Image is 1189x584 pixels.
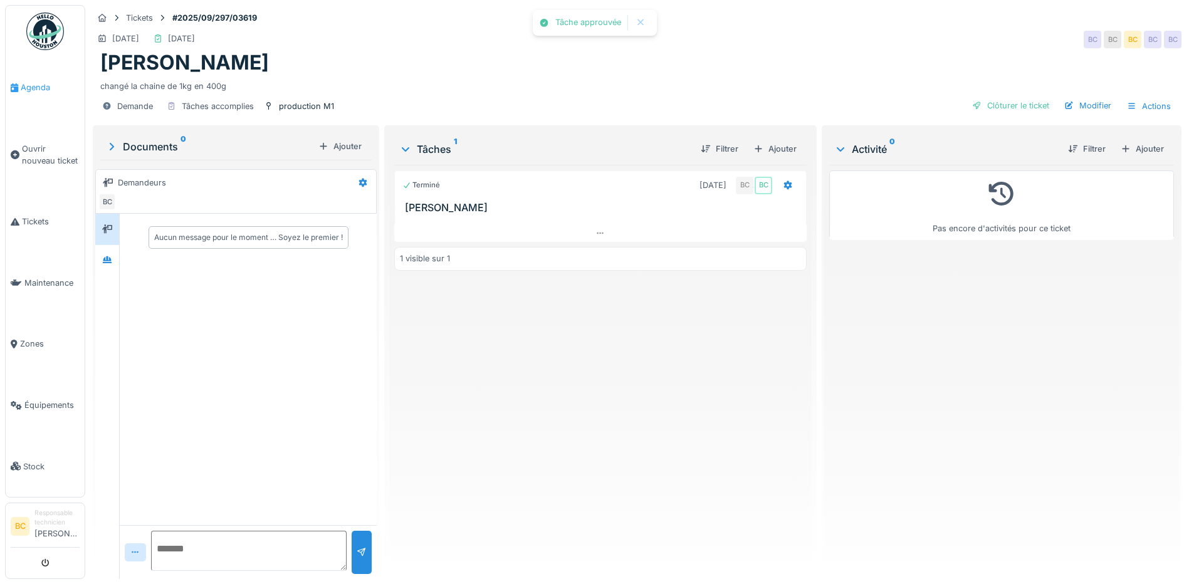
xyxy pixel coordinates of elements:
sup: 0 [181,139,186,154]
div: Terminé [402,180,440,190]
li: BC [11,517,29,536]
span: Stock [23,461,80,472]
div: Modifier [1059,97,1116,114]
div: 1 visible sur 1 [400,253,450,264]
div: Pas encore d'activités pour ce ticket [837,176,1166,234]
a: Stock [6,435,85,497]
div: Filtrer [696,140,743,157]
a: Zones [6,313,85,375]
strong: #2025/09/297/03619 [167,12,262,24]
sup: 1 [454,142,457,157]
h3: [PERSON_NAME] [405,202,801,214]
div: Demandeurs [118,177,166,189]
div: BC [1144,31,1161,48]
span: Tickets [22,216,80,227]
div: Clôturer le ticket [967,97,1054,114]
div: [DATE] [112,33,139,44]
div: [DATE] [699,179,726,191]
div: Tickets [126,12,153,24]
div: Responsable technicien [34,508,80,528]
div: Documents [105,139,313,154]
a: Tickets [6,191,85,253]
div: production M1 [279,100,334,112]
div: BC [1084,31,1101,48]
span: Équipements [24,399,80,411]
div: BC [1104,31,1121,48]
span: Maintenance [24,277,80,289]
div: [DATE] [168,33,195,44]
a: Maintenance [6,253,85,314]
div: Ajouter [313,138,367,155]
div: Activité [834,142,1058,157]
div: BC [1164,31,1181,48]
a: Équipements [6,375,85,436]
div: changé la chaine de 1kg en 400g [100,75,1174,92]
span: Zones [20,338,80,350]
div: BC [736,177,753,194]
a: Ouvrir nouveau ticket [6,118,85,192]
div: Actions [1121,97,1176,115]
div: Filtrer [1063,140,1111,157]
a: Agenda [6,57,85,118]
sup: 0 [889,142,895,157]
div: BC [1124,31,1141,48]
div: Tâche approuvée [555,18,621,28]
span: Agenda [21,81,80,93]
img: Badge_color-CXgf-gQk.svg [26,13,64,50]
div: Demande [117,100,153,112]
div: BC [755,177,772,194]
div: Tâches accomplies [182,100,254,112]
div: Ajouter [1116,140,1169,157]
div: BC [98,193,116,211]
span: Ouvrir nouveau ticket [22,143,80,167]
div: Tâches [399,142,691,157]
a: BC Responsable technicien[PERSON_NAME] [11,508,80,548]
h1: [PERSON_NAME] [100,51,269,75]
li: [PERSON_NAME] [34,508,80,545]
div: Aucun message pour le moment … Soyez le premier ! [154,232,343,243]
div: Ajouter [748,140,802,157]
